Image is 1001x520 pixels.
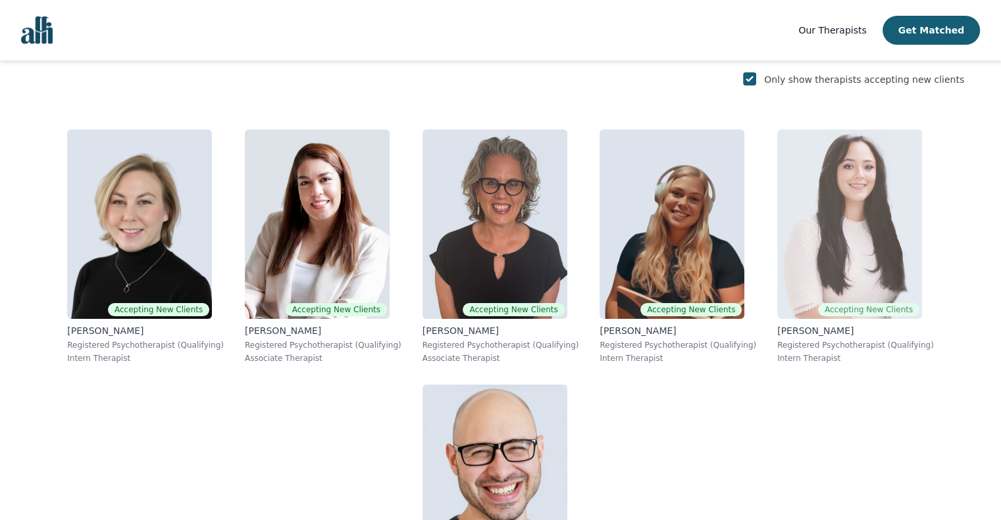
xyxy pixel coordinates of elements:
img: alli logo [21,16,53,44]
a: Our Therapists [798,22,866,38]
span: Accepting New Clients [286,303,387,316]
span: Accepting New Clients [463,303,564,316]
p: [PERSON_NAME] [245,324,401,337]
p: Registered Psychotherapist (Qualifying) [67,340,224,350]
a: Emerald_WeningerAccepting New Clients[PERSON_NAME]Registered Psychotherapist (Qualifying)Intern T... [589,119,767,374]
button: Get Matched [883,16,980,45]
img: Susan_Albaum [423,130,567,319]
a: Ava_PouyandehAccepting New Clients[PERSON_NAME]Registered Psychotherapist (Qualifying)Associate T... [234,119,412,374]
p: Associate Therapist [423,353,579,364]
p: Associate Therapist [245,353,401,364]
span: Accepting New Clients [108,303,209,316]
p: Intern Therapist [600,353,756,364]
span: Accepting New Clients [640,303,742,316]
span: Accepting New Clients [818,303,919,316]
p: Intern Therapist [777,353,934,364]
p: Registered Psychotherapist (Qualifying) [777,340,934,350]
a: Gloria_ZambranoAccepting New Clients[PERSON_NAME]Registered Psychotherapist (Qualifying)Intern Th... [767,119,944,374]
p: [PERSON_NAME] [423,324,579,337]
img: Emerald_Weninger [600,130,744,319]
a: Jocelyn_CrawfordAccepting New Clients[PERSON_NAME]Registered Psychotherapist (Qualifying)Intern T... [57,119,234,374]
p: Registered Psychotherapist (Qualifying) [245,340,401,350]
p: Intern Therapist [67,353,224,364]
img: Jocelyn_Crawford [67,130,212,319]
p: Registered Psychotherapist (Qualifying) [423,340,579,350]
img: Gloria_Zambrano [777,130,922,319]
p: [PERSON_NAME] [67,324,224,337]
p: [PERSON_NAME] [600,324,756,337]
p: Registered Psychotherapist (Qualifying) [600,340,756,350]
a: Susan_AlbaumAccepting New Clients[PERSON_NAME]Registered Psychotherapist (Qualifying)Associate Th... [412,119,590,374]
label: Only show therapists accepting new clients [764,74,964,85]
p: [PERSON_NAME] [777,324,934,337]
span: Our Therapists [798,25,866,35]
img: Ava_Pouyandeh [245,130,390,319]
